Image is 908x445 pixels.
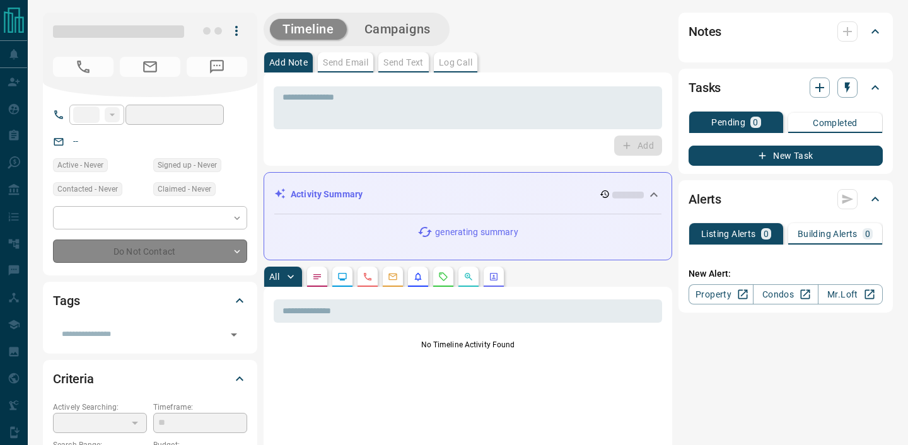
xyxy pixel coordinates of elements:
p: Completed [813,118,858,127]
div: Notes [689,16,883,47]
svg: Emails [388,272,398,282]
h2: Notes [689,21,721,42]
p: Timeframe: [153,402,247,413]
div: Criteria [53,364,247,394]
div: Tags [53,286,247,316]
p: Pending [711,118,745,127]
span: Signed up - Never [158,159,217,171]
a: Mr.Loft [818,284,883,304]
span: Contacted - Never [57,183,118,195]
span: No Email [120,57,180,77]
div: Alerts [689,184,883,214]
button: New Task [689,146,883,166]
svg: Opportunities [463,272,474,282]
svg: Requests [438,272,448,282]
svg: Calls [363,272,373,282]
div: Do Not Contact [53,240,247,263]
p: Actively Searching: [53,402,147,413]
svg: Listing Alerts [413,272,423,282]
p: No Timeline Activity Found [274,339,662,350]
button: Campaigns [352,19,443,40]
span: Active - Never [57,159,103,171]
p: Listing Alerts [701,229,756,238]
p: 0 [764,229,769,238]
p: Activity Summary [291,188,363,201]
span: No Number [53,57,113,77]
span: Claimed - Never [158,183,211,195]
a: -- [73,136,78,146]
a: Condos [753,284,818,304]
p: 0 [865,229,870,238]
button: Timeline [270,19,347,40]
p: All [269,272,279,281]
h2: Tags [53,291,79,311]
span: No Number [187,57,247,77]
h2: Tasks [689,78,721,98]
p: generating summary [435,226,518,239]
p: 0 [753,118,758,127]
h2: Alerts [689,189,721,209]
div: Tasks [689,72,883,103]
a: Property [689,284,754,304]
p: Building Alerts [798,229,858,238]
button: Open [225,326,243,344]
svg: Notes [312,272,322,282]
svg: Agent Actions [489,272,499,282]
h2: Criteria [53,369,94,389]
div: Activity Summary [274,183,661,206]
p: New Alert: [689,267,883,280]
svg: Lead Browsing Activity [337,272,347,282]
p: Add Note [269,58,308,67]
